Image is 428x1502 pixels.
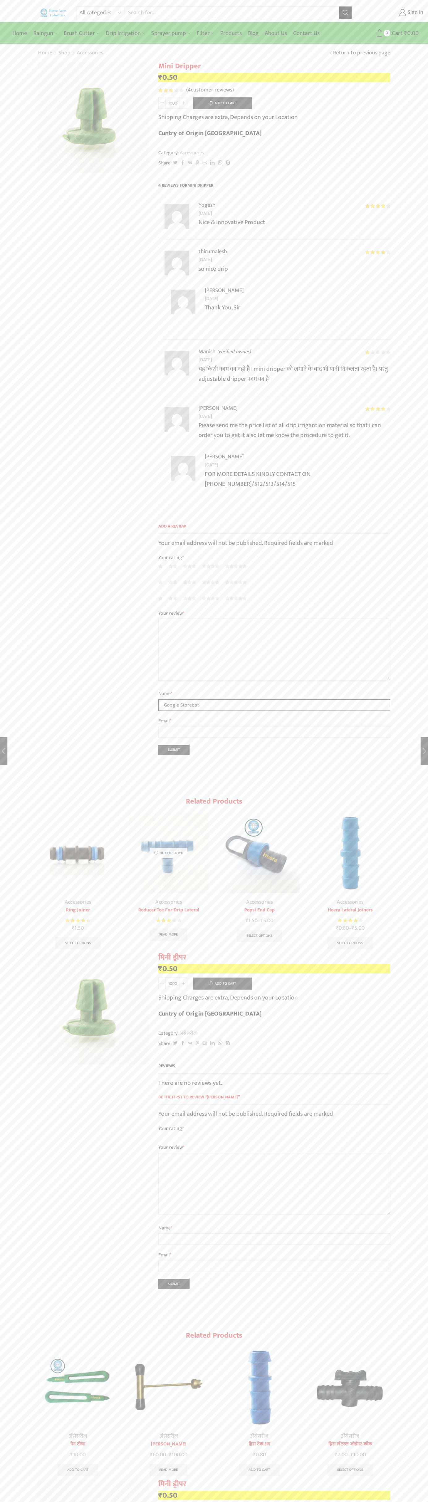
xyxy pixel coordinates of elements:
[179,1029,197,1037] a: अ‍ॅसेसरीज
[179,149,204,157] a: Accessories
[58,1464,98,1476] a: Add to cart: “पेन टोचा”
[166,978,180,989] input: Product quantity
[158,112,298,122] p: Shipping Charges are extra, Depends on your Location
[246,916,248,925] span: ₹
[306,1344,394,1480] div: 4 / 10
[365,407,385,411] span: Rated out of 5
[205,295,390,303] time: [DATE]
[76,49,104,57] a: Accessories
[336,923,349,933] bdi: 0.80
[55,937,101,949] a: Select options for “Ring Joiner”
[169,579,177,586] a: 2 of 5 stars
[158,1480,390,1489] h1: मिनी ड्रीपर
[384,30,390,36] span: 0
[150,928,187,941] a: Select options for “Reducer Tee For Drip Lateral”
[205,286,244,295] strong: [PERSON_NAME]
[183,563,196,570] a: 3 of 5 stars
[193,97,252,109] button: Add to cart
[335,1450,337,1459] span: ₹
[169,1450,187,1459] bdi: 100.00
[158,609,390,617] label: Your review
[156,917,171,924] span: Rated out of 5
[327,937,373,949] a: Select options for “Heera Lateral Joiners”
[306,810,394,953] div: 4 / 10
[337,897,363,907] a: Accessories
[290,26,323,40] a: Contact Us
[103,26,148,40] a: Drip Irrigation
[310,1440,391,1448] a: हिरा लॅटरल जॉईनर कॉक
[158,88,175,92] span: Rated out of 5 based on customer ratings
[158,538,333,548] span: Your email address will not be published. Required fields are marked
[70,1450,86,1459] bdi: 10.00
[183,595,196,602] a: 3 of 5 stars
[186,1329,242,1342] span: Related products
[158,1489,178,1502] bdi: 0.50
[219,906,300,914] a: Pepsi End Cap
[129,906,209,914] a: Reducer Tee For Drip Lateral
[406,9,423,17] span: Sign in
[365,350,390,354] div: Rated 1 out of 5
[239,1464,280,1476] a: Add to cart: “हिरा टेक-अप”
[156,917,181,924] div: Rated 3.00 out of 5
[350,1450,366,1459] bdi: 10.00
[158,159,172,167] span: Share:
[253,1450,266,1459] bdi: 0.80
[150,1450,166,1459] bdi: 60.00
[183,579,196,586] a: 3 of 5 stars
[260,916,273,925] bdi: 5.00
[158,62,390,71] h1: Mini Dripper
[158,71,162,84] span: ₹
[365,204,385,208] span: Rated out of 5
[158,149,204,156] span: Category:
[250,1432,268,1441] a: अ‍ॅसेसरीज
[199,264,390,274] p: so nice drip
[58,49,71,57] a: Shop
[158,1224,390,1232] label: Name
[72,923,84,933] bdi: 1.50
[129,1440,209,1448] a: [PERSON_NAME]
[199,413,390,421] time: [DATE]
[202,595,219,602] a: 4 of 5 stars
[188,85,191,95] span: 4
[155,897,182,907] a: Accessories
[246,897,273,907] a: Accessories
[129,1451,209,1459] span: –
[158,1008,262,1019] b: Cuntry of Origin [GEOGRAPHIC_DATA]
[158,962,162,975] span: ₹
[158,88,185,92] span: 4
[341,1432,359,1441] a: अ‍ॅसेसरीज
[150,1464,187,1476] a: Select options for “हिरा ड्रिल”
[352,923,354,933] span: ₹
[404,28,419,38] bdi: 0.00
[199,217,390,227] p: Nice & Innovative Product
[169,595,177,602] a: 2 of 5 stars
[245,26,262,40] a: Blog
[237,930,282,942] a: Select options for “Pepsi End Cap”
[186,86,234,94] a: (4customer reviews)
[158,1125,390,1132] label: Your rating
[158,182,390,193] h2: 4 reviews for
[169,1450,172,1459] span: ₹
[158,1030,197,1037] span: Category:
[158,563,163,570] a: 1 of 5 stars
[158,962,178,975] bdi: 0.50
[260,916,263,925] span: ₹
[129,1347,209,1427] img: Heera Drill
[365,250,390,254] div: Rated 4 out of 5
[158,1109,333,1119] span: Your email address will not be published. Required fields are marked
[199,247,227,256] strong: thirumalesh
[158,1040,172,1047] span: Share:
[194,26,217,40] a: Filter
[199,256,390,264] time: [DATE]
[262,26,290,40] a: About Us
[186,795,242,808] span: Related products
[38,813,118,893] img: Ring Joiner
[129,813,209,893] img: Reducer Tee For Drip Lateral
[404,28,407,38] span: ₹
[158,128,262,138] b: Cuntry of Origin [GEOGRAPHIC_DATA]
[72,923,75,933] span: ₹
[310,924,391,932] span: –
[216,348,251,356] em: (verified owner)
[361,7,423,18] a: Sign in
[158,745,190,755] input: Submit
